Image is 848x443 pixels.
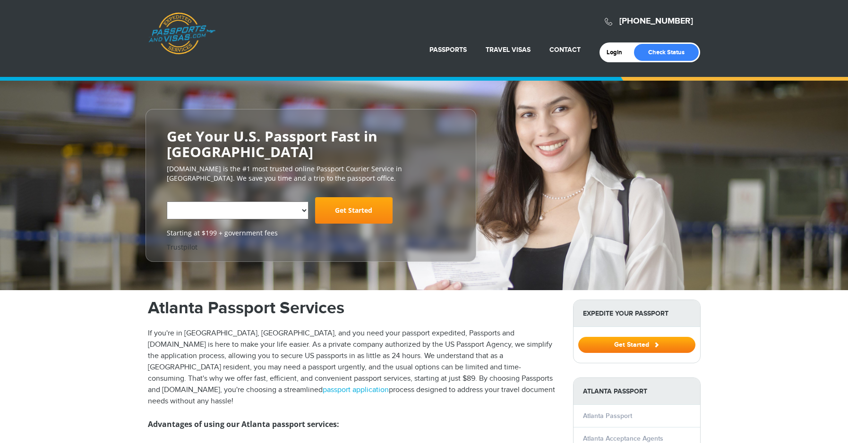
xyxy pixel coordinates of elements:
[148,300,559,317] h1: Atlanta Passport Services
[167,164,455,183] p: [DOMAIN_NAME] is the #1 most trusted online Passport Courier Service in [GEOGRAPHIC_DATA]. We sav...
[148,328,559,407] p: If you're in [GEOGRAPHIC_DATA], [GEOGRAPHIC_DATA], and you need your passport expedited, Passport...
[583,435,663,443] a: Atlanta Acceptance Agents
[167,128,455,159] h2: Get Your U.S. Passport Fast in [GEOGRAPHIC_DATA]
[574,300,700,327] strong: Expedite Your Passport
[315,197,393,224] a: Get Started
[578,341,695,348] a: Get Started
[619,16,693,26] a: [PHONE_NUMBER]
[167,228,455,238] span: Starting at $199 + government fees
[486,46,531,54] a: Travel Visas
[429,46,467,54] a: Passports
[167,242,197,251] a: Trustpilot
[148,12,215,55] a: Passports & [DOMAIN_NAME]
[323,385,389,394] a: passport application
[578,337,695,353] button: Get Started
[574,378,700,405] strong: Atlanta Passport
[607,49,629,56] a: Login
[148,418,559,430] h3: Advantages of using our Atlanta passport services:
[634,44,699,61] a: Check Status
[583,412,632,420] a: Atlanta Passport
[549,46,581,54] a: Contact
